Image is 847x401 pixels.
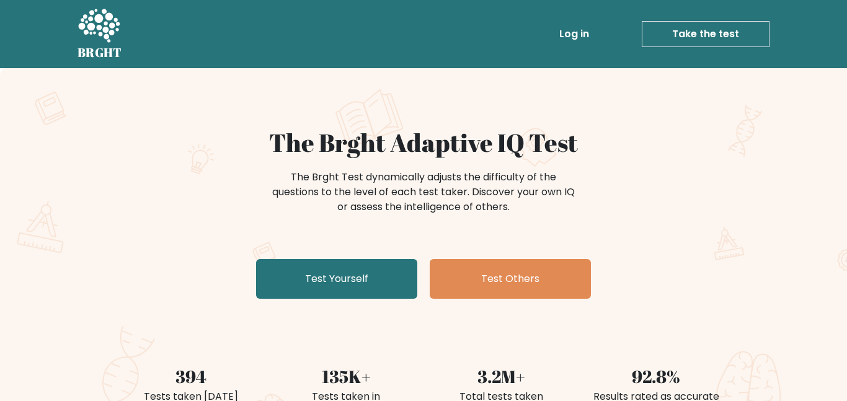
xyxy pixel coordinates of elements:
[431,363,571,389] div: 3.2M+
[430,259,591,299] a: Test Others
[78,45,122,60] h5: BRGHT
[276,363,416,389] div: 135K+
[268,170,579,214] div: The Brght Test dynamically adjusts the difficulty of the questions to the level of each test take...
[642,21,769,47] a: Take the test
[78,5,122,63] a: BRGHT
[121,128,726,157] h1: The Brght Adaptive IQ Test
[121,363,261,389] div: 394
[256,259,417,299] a: Test Yourself
[586,363,726,389] div: 92.8%
[554,22,594,46] a: Log in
